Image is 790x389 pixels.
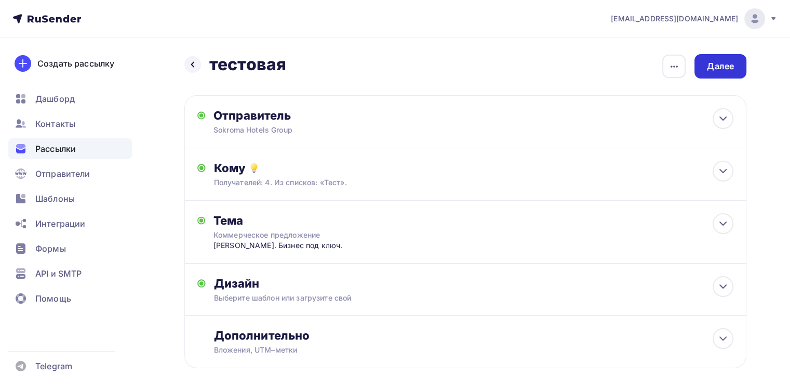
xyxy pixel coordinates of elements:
div: [PERSON_NAME]. Бизнес под ключ. [213,240,419,251]
div: Коммерческое предложение [213,230,398,240]
span: Дашборд [35,93,75,105]
span: Telegram [35,360,72,372]
div: Выберите шаблон или загрузите свой [214,293,681,303]
span: API и SMTP [35,267,82,280]
span: Отправители [35,167,90,180]
div: Кому [214,161,733,175]
div: Тема [213,213,419,228]
a: Контакты [8,113,132,134]
div: Создать рассылку [37,57,114,70]
span: Помощь [35,292,71,305]
div: Вложения, UTM–метки [214,345,681,355]
a: Формы [8,238,132,259]
span: [EMAIL_ADDRESS][DOMAIN_NAME] [611,14,738,24]
a: [EMAIL_ADDRESS][DOMAIN_NAME] [611,8,778,29]
div: Далее [707,60,734,72]
a: Отправители [8,163,132,184]
span: Контакты [35,118,75,130]
div: Получателей: 4. Из списков: «Тест». [214,177,681,188]
div: Дополнительно [214,328,733,343]
span: Шаблоны [35,192,75,205]
a: Рассылки [8,138,132,159]
span: Формы [35,242,66,255]
h2: тестовая [209,54,286,75]
a: Дашборд [8,88,132,109]
a: Шаблоны [8,188,132,209]
span: Рассылки [35,142,76,155]
div: Sokroma Hotels Group [213,125,416,135]
span: Интеграции [35,217,85,230]
div: Дизайн [214,276,733,291]
div: Отправитель [213,108,438,123]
